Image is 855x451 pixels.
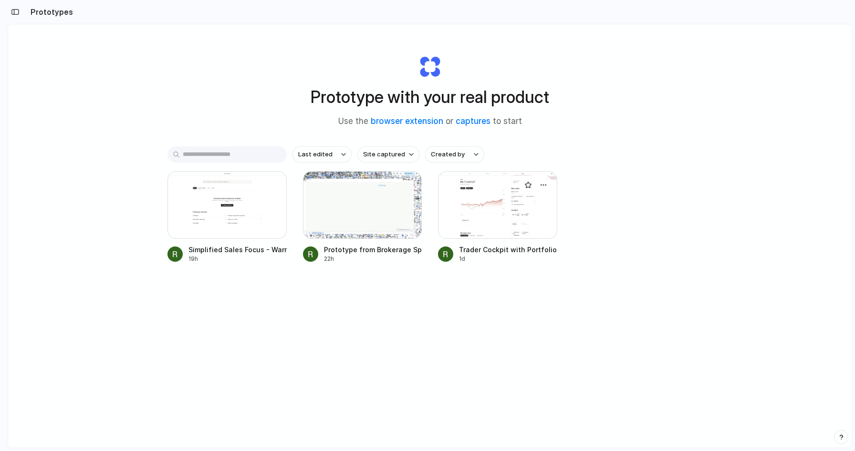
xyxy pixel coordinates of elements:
[167,171,287,263] a: Simplified Sales Focus - Warren Brasil TradeSimplified Sales Focus - Warren [GEOGRAPHIC_DATA] Tra...
[459,245,557,255] div: Trader Cockpit with Portfolios and Analytics
[298,150,333,159] span: Last edited
[27,6,73,18] h2: Prototypes
[431,150,465,159] span: Created by
[363,150,405,159] span: Site captured
[425,146,484,163] button: Created by
[371,116,443,126] a: browser extension
[188,245,287,255] div: Simplified Sales Focus - Warren [GEOGRAPHIC_DATA] Trade
[338,115,522,128] span: Use the or to start
[324,245,422,255] div: Prototype from Brokerage Spreadsheet 20250829
[311,84,549,110] h1: Prototype with your real product
[438,171,557,263] a: Trader Cockpit with Portfolios and AnalyticsTrader Cockpit with Portfolios and Analytics1d
[292,146,352,163] button: Last edited
[456,116,490,126] a: captures
[303,171,422,263] a: Prototype from Brokerage Spreadsheet 20250829Prototype from Brokerage Spreadsheet 2025082922h
[459,255,557,263] div: 1d
[324,255,422,263] div: 22h
[357,146,419,163] button: Site captured
[188,255,287,263] div: 19h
